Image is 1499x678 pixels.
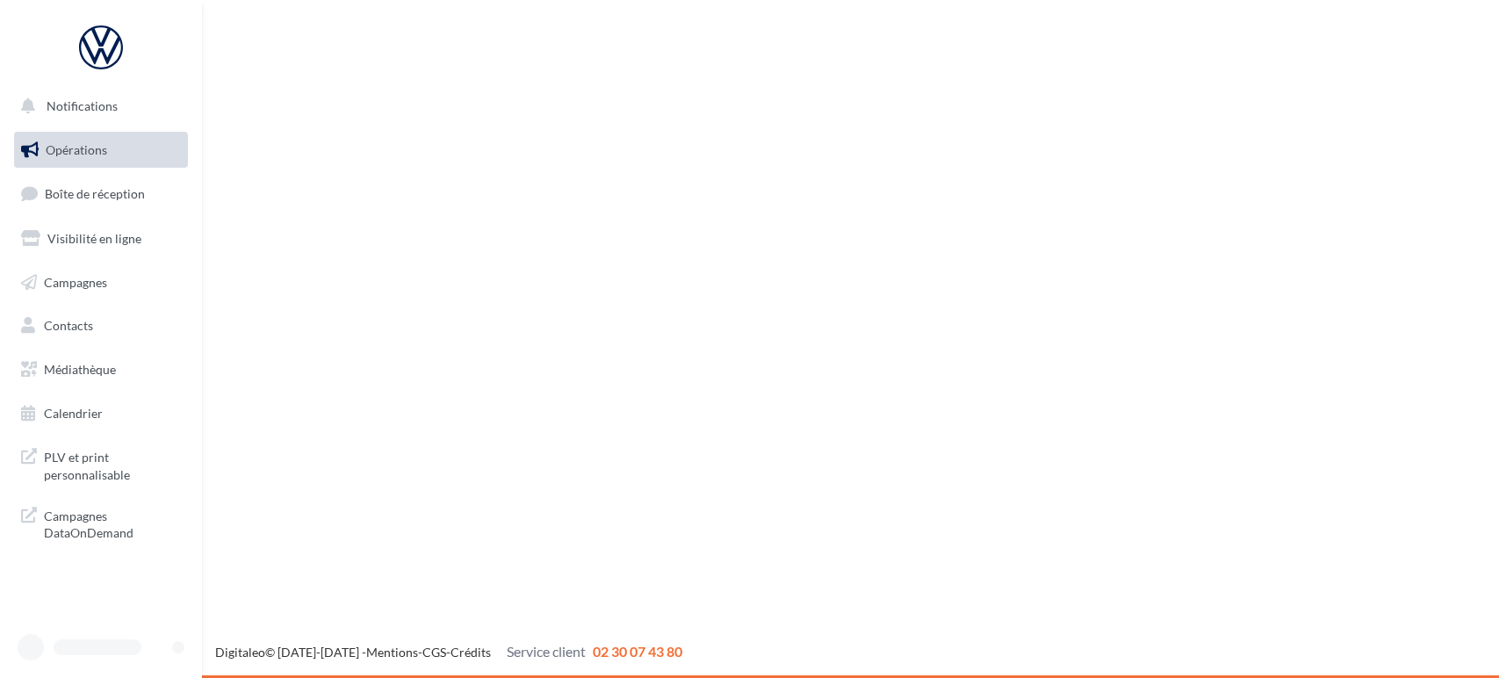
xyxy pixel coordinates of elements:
[44,406,103,421] span: Calendrier
[11,175,191,213] a: Boîte de réception
[215,645,682,660] span: © [DATE]-[DATE] - - -
[47,231,141,246] span: Visibilité en ligne
[44,274,107,289] span: Campagnes
[11,438,191,490] a: PLV et print personnalisable
[366,645,418,660] a: Mentions
[11,264,191,301] a: Campagnes
[11,351,191,388] a: Médiathèque
[422,645,446,660] a: CGS
[450,645,491,660] a: Crédits
[11,220,191,257] a: Visibilité en ligne
[44,362,116,377] span: Médiathèque
[11,307,191,344] a: Contacts
[44,318,93,333] span: Contacts
[47,98,118,113] span: Notifications
[45,186,145,201] span: Boîte de réception
[215,645,265,660] a: Digitaleo
[11,132,191,169] a: Opérations
[11,395,191,432] a: Calendrier
[11,497,191,549] a: Campagnes DataOnDemand
[11,88,184,125] button: Notifications
[44,504,181,542] span: Campagnes DataOnDemand
[46,142,107,157] span: Opérations
[44,445,181,483] span: PLV et print personnalisable
[507,643,586,660] span: Service client
[593,643,682,660] span: 02 30 07 43 80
